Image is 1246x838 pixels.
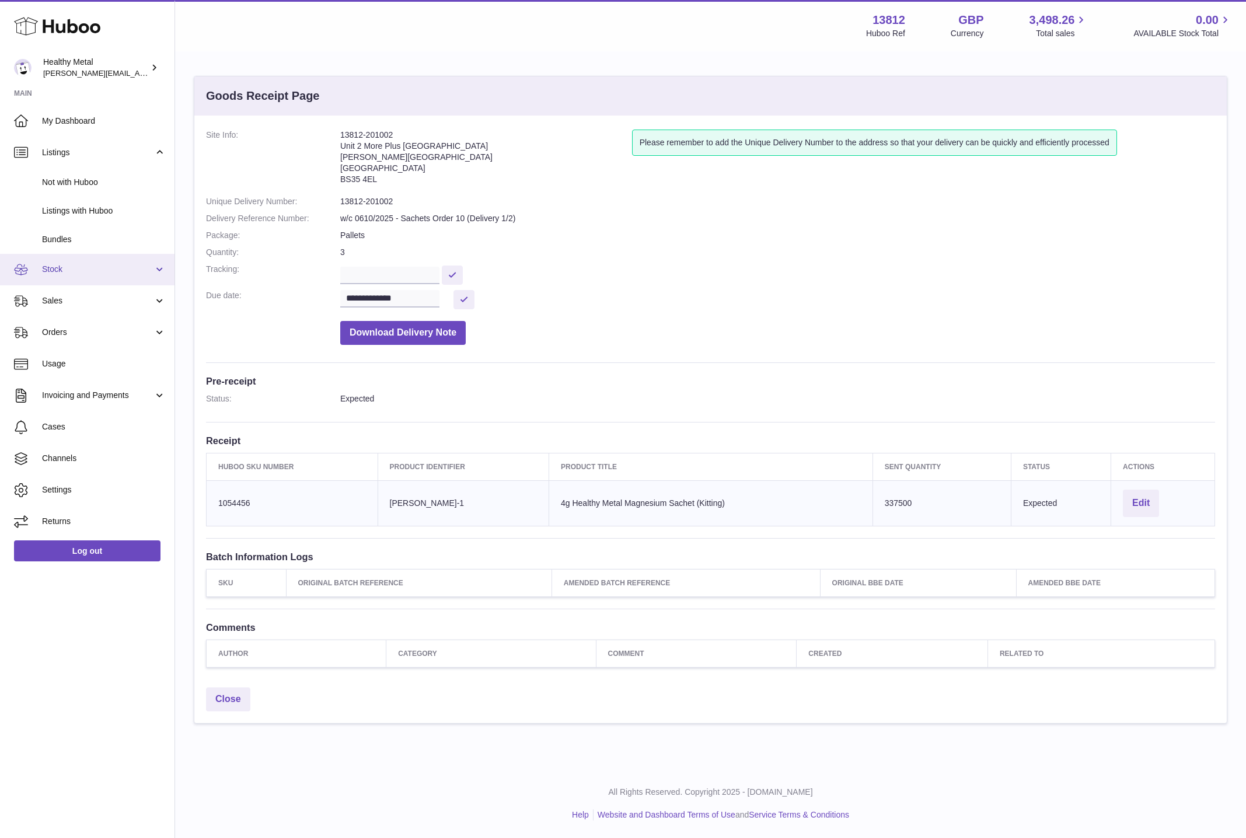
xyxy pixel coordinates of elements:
span: Cases [42,421,166,432]
span: [PERSON_NAME][EMAIL_ADDRESS][DOMAIN_NAME] [43,68,234,78]
th: Amended BBE Date [1016,569,1215,596]
div: Currency [951,28,984,39]
td: 4g Healthy Metal Magnesium Sachet (Kitting) [549,480,873,526]
h3: Receipt [206,434,1215,447]
span: Listings with Huboo [42,205,166,217]
h3: Pre-receipt [206,375,1215,387]
dd: w/c 0610/2025 - Sachets Order 10 (Delivery 1/2) [340,213,1215,224]
span: Usage [42,358,166,369]
h3: Batch Information Logs [206,550,1215,563]
span: Returns [42,516,166,527]
span: Channels [42,453,166,464]
span: Sales [42,295,153,306]
h3: Comments [206,621,1215,634]
button: Edit [1123,490,1159,517]
th: Amended Batch Reference [552,569,820,596]
th: Category [386,640,596,668]
th: SKU [207,569,287,596]
span: Bundles [42,234,166,245]
span: AVAILABLE Stock Total [1133,28,1232,39]
a: Website and Dashboard Terms of Use [598,810,735,819]
dt: Tracking: [206,264,340,284]
span: 3,498.26 [1029,12,1075,28]
dt: Status: [206,393,340,404]
td: Expected [1011,480,1111,526]
span: Listings [42,147,153,158]
td: 1054456 [207,480,378,526]
dt: Package: [206,230,340,241]
th: Original Batch Reference [286,569,552,596]
th: Comment [596,640,797,668]
div: Huboo Ref [866,28,905,39]
span: Total sales [1036,28,1088,39]
span: Not with Huboo [42,177,166,188]
th: Huboo SKU Number [207,453,378,480]
button: Download Delivery Note [340,321,466,345]
div: Healthy Metal [43,57,148,79]
th: Product title [549,453,873,480]
dd: 13812-201002 [340,196,1215,207]
strong: 13812 [872,12,905,28]
dt: Delivery Reference Number: [206,213,340,224]
a: Service Terms & Conditions [749,810,849,819]
h3: Goods Receipt Page [206,88,320,104]
dt: Quantity: [206,247,340,258]
p: All Rights Reserved. Copyright 2025 - [DOMAIN_NAME] [184,787,1237,798]
dt: Site Info: [206,130,340,190]
span: Invoicing and Payments [42,390,153,401]
dd: 3 [340,247,1215,258]
th: Status [1011,453,1111,480]
td: [PERSON_NAME]-1 [378,480,549,526]
a: Help [572,810,589,819]
a: 0.00 AVAILABLE Stock Total [1133,12,1232,39]
dd: Pallets [340,230,1215,241]
dt: Unique Delivery Number: [206,196,340,207]
span: Orders [42,327,153,338]
th: Original BBE Date [820,569,1016,596]
th: Related to [987,640,1214,668]
th: Created [797,640,988,668]
dd: Expected [340,393,1215,404]
li: and [594,809,849,820]
address: 13812-201002 Unit 2 More Plus [GEOGRAPHIC_DATA] [PERSON_NAME][GEOGRAPHIC_DATA] [GEOGRAPHIC_DATA] ... [340,130,632,190]
span: My Dashboard [42,116,166,127]
img: jose@healthy-metal.com [14,59,32,76]
th: Product Identifier [378,453,549,480]
span: 0.00 [1196,12,1219,28]
span: Settings [42,484,166,495]
strong: GBP [958,12,983,28]
a: 3,498.26 Total sales [1029,12,1088,39]
a: Log out [14,540,160,561]
td: 337500 [872,480,1011,526]
th: Sent Quantity [872,453,1011,480]
th: Actions [1111,453,1215,480]
dt: Due date: [206,290,340,309]
div: Please remember to add the Unique Delivery Number to the address so that your delivery can be qui... [632,130,1117,156]
a: Close [206,687,250,711]
span: Stock [42,264,153,275]
th: Author [207,640,386,668]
